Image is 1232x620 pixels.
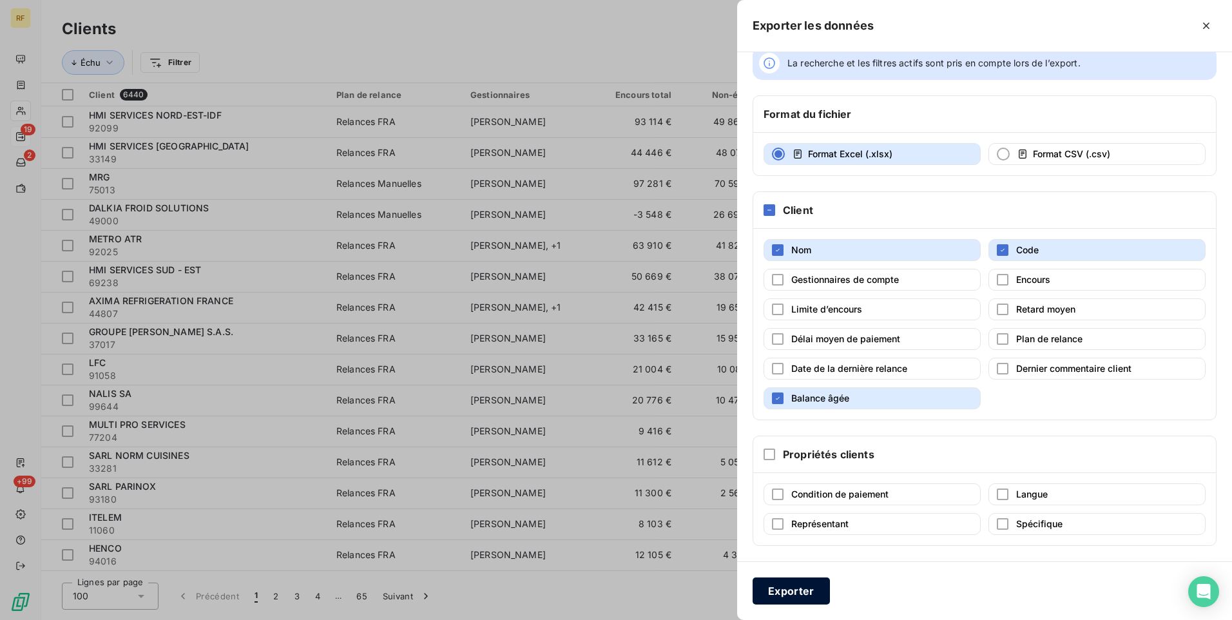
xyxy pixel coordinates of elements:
[764,143,981,165] button: Format Excel (.xlsx)
[1016,489,1048,499] span: Langue
[791,392,849,403] span: Balance âgée
[1016,304,1075,315] span: Retard moyen
[791,333,900,344] span: Délai moyen de paiement
[988,239,1206,261] button: Code
[791,274,899,285] span: Gestionnaires de compte
[1016,333,1083,344] span: Plan de relance
[988,358,1206,380] button: Dernier commentaire client
[787,57,1081,70] span: La recherche et les filtres actifs sont pris en compte lors de l’export.
[753,577,830,605] button: Exporter
[791,363,907,374] span: Date de la dernière relance
[988,269,1206,291] button: Encours
[1016,274,1050,285] span: Encours
[764,269,981,291] button: Gestionnaires de compte
[1188,576,1219,607] div: Open Intercom Messenger
[764,358,981,380] button: Date de la dernière relance
[764,298,981,320] button: Limite d’encours
[1016,244,1039,255] span: Code
[764,328,981,350] button: Délai moyen de paiement
[753,17,874,35] h5: Exporter les données
[988,143,1206,165] button: Format CSV (.csv)
[791,304,862,315] span: Limite d’encours
[783,202,813,218] h6: Client
[808,148,892,159] span: Format Excel (.xlsx)
[988,298,1206,320] button: Retard moyen
[783,447,874,462] h6: Propriétés clients
[1016,518,1063,529] span: Spécifique
[988,513,1206,535] button: Spécifique
[791,518,849,529] span: Représentant
[764,106,852,122] h6: Format du fichier
[1016,363,1131,374] span: Dernier commentaire client
[764,513,981,535] button: Représentant
[764,483,981,505] button: Condition de paiement
[1033,148,1110,159] span: Format CSV (.csv)
[791,489,889,499] span: Condition de paiement
[764,239,981,261] button: Nom
[988,483,1206,505] button: Langue
[791,244,811,255] span: Nom
[764,387,981,409] button: Balance âgée
[988,328,1206,350] button: Plan de relance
